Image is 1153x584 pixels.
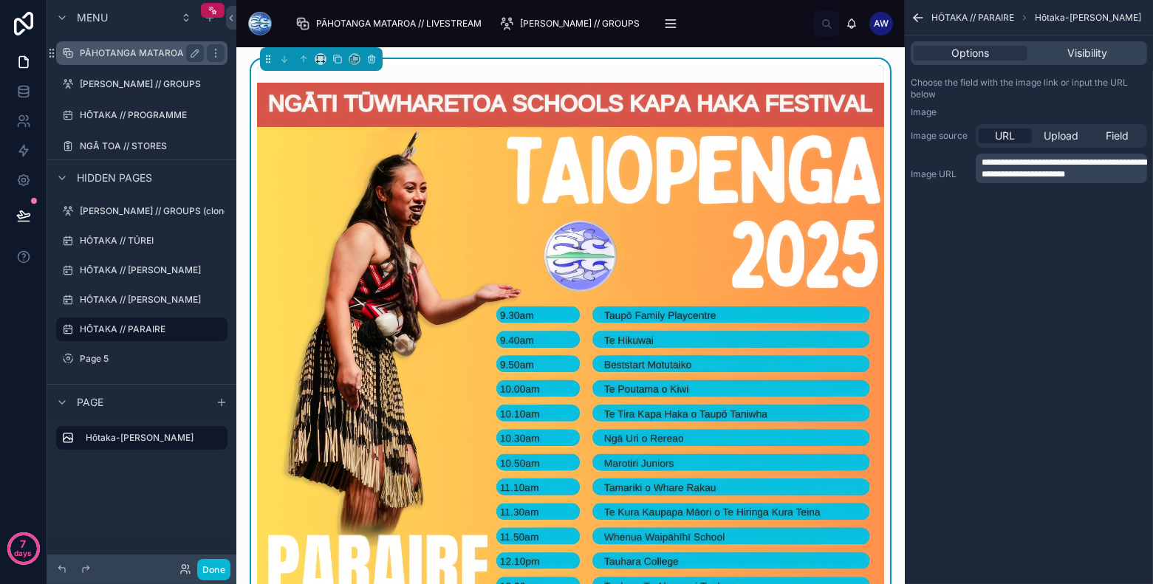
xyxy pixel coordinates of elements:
[56,134,227,158] a: NGĀ TOA // STORES
[248,12,272,35] img: App logo
[56,347,227,371] a: Page 5
[56,288,227,312] a: HŌTAKA // [PERSON_NAME]
[291,10,492,37] a: PĀHOTANGA MATAROA // LIVESTREAM
[80,323,219,335] label: HŌTAKA // PARAIRE
[56,72,227,96] a: [PERSON_NAME] // GROUPS
[80,47,251,59] label: PĀHOTANGA MATAROA // LIVESTREAM
[1067,46,1107,61] span: Visibility
[495,10,650,37] a: [PERSON_NAME] // GROUPS
[80,140,225,152] label: NGĀ TOA // STORES
[15,543,32,563] p: days
[56,258,227,282] a: HŌTAKA // [PERSON_NAME]
[77,10,108,25] span: Menu
[56,229,227,253] a: HŌTAKA // TŪREI
[874,18,889,30] span: AW
[1035,12,1141,24] span: Hōtaka-[PERSON_NAME]
[56,199,227,223] a: [PERSON_NAME] // GROUPS (clone)
[47,419,236,464] div: scrollable content
[197,559,230,580] button: Done
[911,168,970,180] label: Image URL
[316,18,482,30] span: PĀHOTANGA MATAROA // LIVESTREAM
[952,46,990,61] span: Options
[931,12,1014,24] span: HŌTAKA // PARAIRE
[911,106,937,118] label: Image
[80,353,225,365] label: Page 5
[56,41,227,65] a: PĀHOTANGA MATAROA // LIVESTREAM
[80,78,225,90] label: [PERSON_NAME] // GROUPS
[80,109,225,121] label: HŌTAKA // PROGRAMME
[284,7,813,40] div: scrollable content
[21,537,27,552] p: 7
[56,317,227,341] a: HŌTAKA // PARAIRE
[77,395,103,410] span: Page
[77,171,152,185] span: Hidden pages
[80,235,225,247] label: HŌTAKA // TŪREI
[80,294,225,306] label: HŌTAKA // [PERSON_NAME]
[1106,128,1129,143] span: Field
[520,18,640,30] span: [PERSON_NAME] // GROUPS
[86,432,216,444] label: Hōtaka-[PERSON_NAME]
[80,264,225,276] label: HŌTAKA // [PERSON_NAME]
[1044,128,1079,143] span: Upload
[56,103,227,127] a: HŌTAKA // PROGRAMME
[911,130,970,142] label: Image source
[911,77,1147,100] label: Choose the field with the image link or input the URL below
[976,154,1147,183] div: scrollable content
[996,128,1016,143] span: URL
[80,205,232,217] label: [PERSON_NAME] // GROUPS (clone)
